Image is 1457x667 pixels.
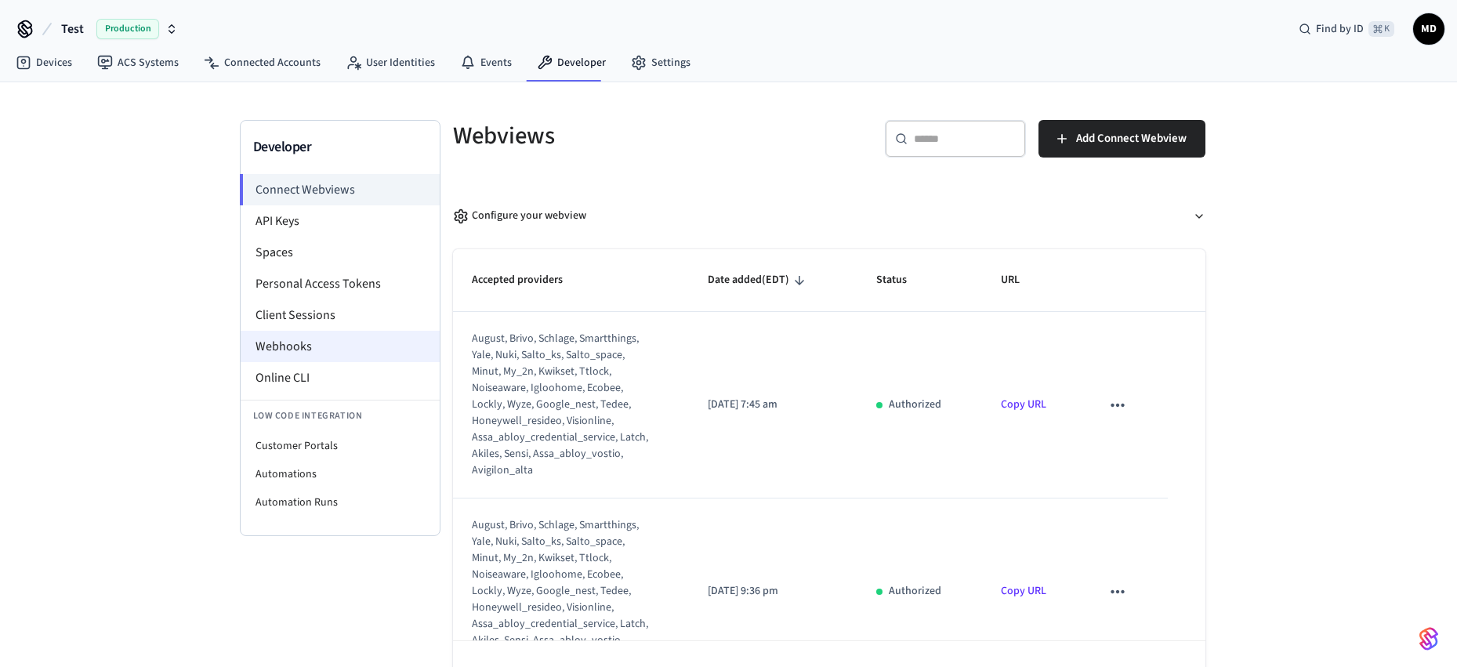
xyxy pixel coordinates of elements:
[472,268,583,292] span: Accepted providers
[453,120,820,152] h5: Webviews
[241,488,440,517] li: Automation Runs
[241,237,440,268] li: Spaces
[333,49,448,77] a: User Identities
[472,517,651,665] div: august, brivo, schlage, smartthings, yale, nuki, salto_ks, salto_space, minut, my_2n, kwikset, tt...
[1415,15,1443,43] span: MD
[524,49,618,77] a: Developer
[708,268,810,292] span: Date added(EDT)
[240,174,440,205] li: Connect Webviews
[1001,583,1046,599] a: Copy URL
[85,49,191,77] a: ACS Systems
[1316,21,1364,37] span: Find by ID
[61,20,84,38] span: Test
[241,460,440,488] li: Automations
[241,268,440,299] li: Personal Access Tokens
[889,583,941,600] p: Authorized
[708,397,839,413] p: [DATE] 7:45 am
[1286,15,1407,43] div: Find by ID⌘ K
[96,19,159,39] span: Production
[241,432,440,460] li: Customer Portals
[876,268,927,292] span: Status
[241,299,440,331] li: Client Sessions
[1038,120,1205,158] button: Add Connect Webview
[1413,13,1444,45] button: MD
[453,195,1205,237] button: Configure your webview
[241,331,440,362] li: Webhooks
[472,331,651,479] div: august, brivo, schlage, smartthings, yale, nuki, salto_ks, salto_space, minut, my_2n, kwikset, tt...
[241,205,440,237] li: API Keys
[241,400,440,432] li: Low Code Integration
[191,49,333,77] a: Connected Accounts
[889,397,941,413] p: Authorized
[253,136,427,158] h3: Developer
[618,49,703,77] a: Settings
[708,583,839,600] p: [DATE] 9:36 pm
[3,49,85,77] a: Devices
[1368,21,1394,37] span: ⌘ K
[241,362,440,393] li: Online CLI
[1001,268,1040,292] span: URL
[1076,129,1187,149] span: Add Connect Webview
[453,208,586,224] div: Configure your webview
[1419,626,1438,651] img: SeamLogoGradient.69752ec5.svg
[448,49,524,77] a: Events
[1001,397,1046,412] a: Copy URL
